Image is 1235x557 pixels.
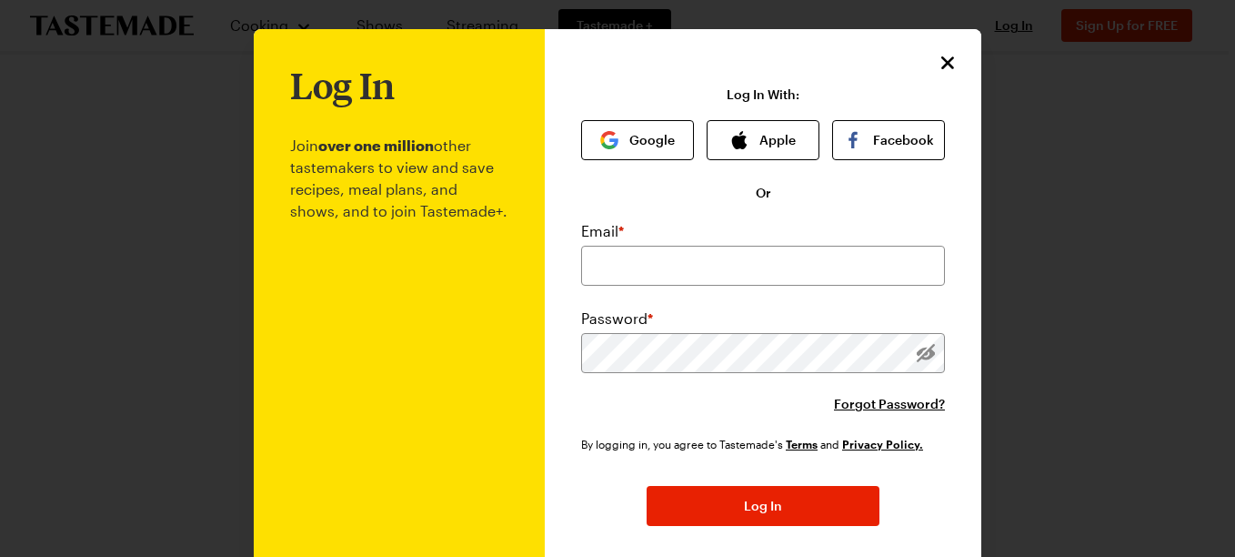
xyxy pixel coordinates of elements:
[581,120,694,160] button: Google
[290,66,395,106] h1: Log In
[647,486,879,526] button: Log In
[581,220,624,242] label: Email
[727,87,799,102] p: Log In With:
[832,120,945,160] button: Facebook
[786,436,818,451] a: Tastemade Terms of Service
[842,436,923,451] a: Tastemade Privacy Policy
[707,120,819,160] button: Apple
[936,51,959,75] button: Close
[744,497,782,515] span: Log In
[318,137,434,154] b: over one million
[834,395,945,413] button: Forgot Password?
[581,308,653,329] label: Password
[756,184,771,202] span: Or
[581,435,930,453] div: By logging in, you agree to Tastemade's and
